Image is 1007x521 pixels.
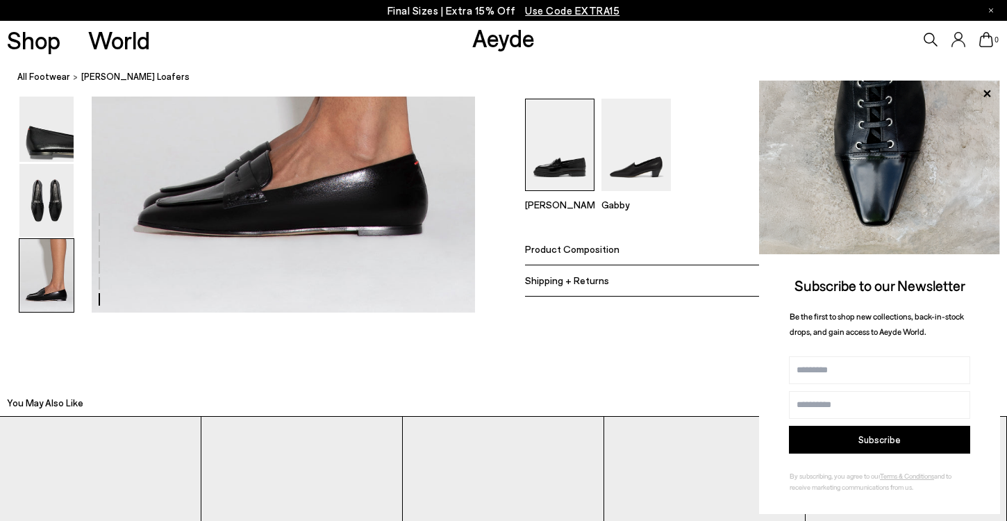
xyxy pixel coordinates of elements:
[789,426,970,454] button: Subscribe
[601,199,671,210] p: Gabby
[759,81,1000,254] img: ca3f721fb6ff708a270709c41d776025.jpg
[525,99,594,191] img: Leon Loafers
[993,36,1000,44] span: 0
[525,199,594,210] p: [PERSON_NAME]
[880,472,934,480] a: Terms & Conditions
[525,181,594,210] a: Leon Loafers [PERSON_NAME]
[88,28,150,52] a: World
[19,89,74,162] img: Alfie Leather Loafers - Image 4
[790,472,880,480] span: By subscribing, you agree to our
[525,244,619,256] span: Product Composition
[19,164,74,237] img: Alfie Leather Loafers - Image 5
[790,311,964,337] span: Be the first to shop new collections, back-in-stock drops, and gain access to Aeyde World.
[17,69,70,84] a: All Footwear
[472,23,535,52] a: Aeyde
[7,28,60,52] a: Shop
[7,396,83,410] h2: You May Also Like
[81,69,190,84] span: [PERSON_NAME] Loafers
[979,32,993,47] a: 0
[601,99,671,191] img: Gabby Almond-Toe Loafers
[388,2,620,19] p: Final Sizes | Extra 15% Off
[17,58,1007,97] nav: breadcrumb
[19,239,74,312] img: Alfie Leather Loafers - Image 6
[525,4,619,17] span: Navigate to /collections/ss25-final-sizes
[794,276,965,294] span: Subscribe to our Newsletter
[525,275,609,287] span: Shipping + Returns
[601,181,671,210] a: Gabby Almond-Toe Loafers Gabby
